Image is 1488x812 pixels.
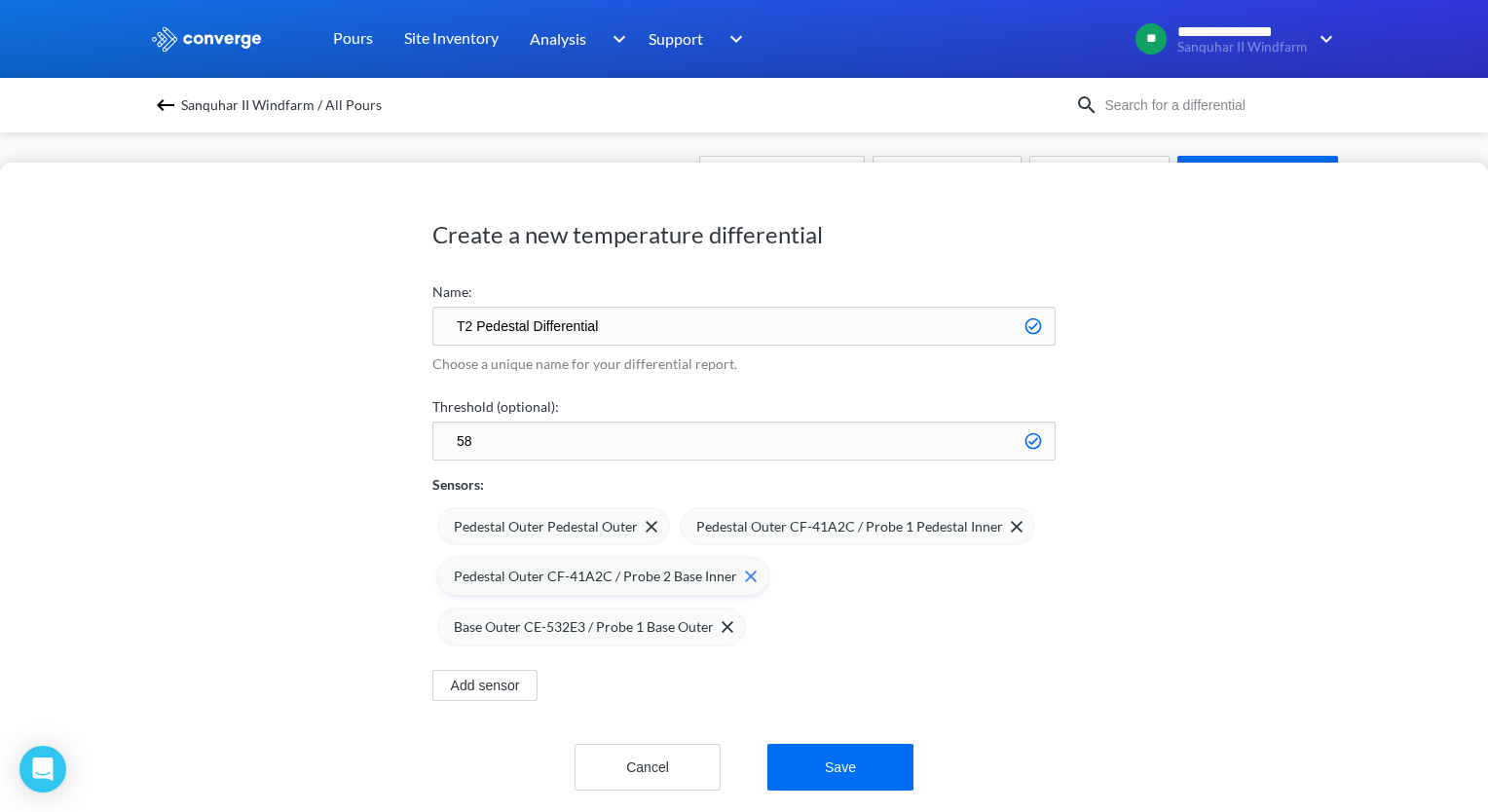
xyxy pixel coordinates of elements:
[181,92,382,119] span: Sanquhar II Windfarm / All Pours
[1307,27,1338,51] img: downArrow.svg
[1098,94,1334,116] input: Search for a differential
[150,26,263,52] img: logo_ewhite.svg
[1011,521,1023,533] img: close-icon.svg
[432,219,1056,250] h1: Create a new temperature differential
[432,281,1056,303] label: Name:
[722,621,733,633] img: close-icon.svg
[745,571,757,582] img: close-icon-hover.svg
[717,27,748,51] img: downArrow.svg
[530,26,586,51] span: Analysis
[1177,40,1307,55] span: Sanquhar II Windfarm
[575,744,721,791] button: Cancel
[600,27,631,51] img: downArrow.svg
[432,353,1056,375] p: Choose a unique name for your differential report.
[454,616,714,638] span: Base Outer CE-532E3 / Probe 1 Base Outer
[154,93,177,117] img: backspace.svg
[767,744,913,791] button: Save
[454,566,737,587] span: Pedestal Outer CF-41A2C / Probe 2 Base Inner
[454,516,638,537] span: Pedestal Outer Pedestal Outer
[649,26,703,51] span: Support
[432,396,1056,418] label: Threshold (optional):
[432,307,1056,346] input: Eg. TempDiff Deep Pour Basement C1sX
[19,746,66,793] div: Open Intercom Messenger
[432,474,484,496] p: Sensors:
[696,516,1003,537] span: Pedestal Outer CF-41A2C / Probe 1 Pedestal Inner
[432,422,1056,461] input: Eg. 28°C
[432,670,538,701] button: Add sensor
[1075,93,1098,117] img: icon-search.svg
[646,521,657,533] img: close-icon.svg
